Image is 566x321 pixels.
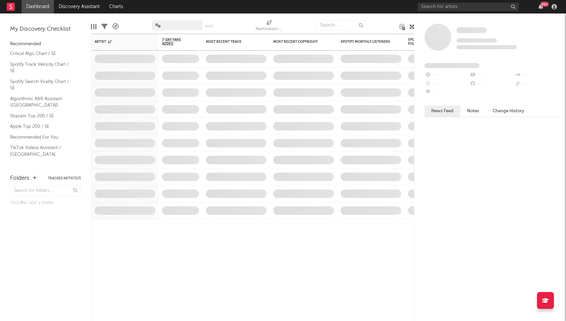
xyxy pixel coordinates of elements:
div: A&R Pipeline [113,17,119,36]
input: Search... [316,20,367,30]
div: -- [514,71,559,80]
a: Apple Top 200 / SE [10,123,74,130]
button: Notes [460,106,486,117]
a: Critical Algo Chart / SE [10,50,74,57]
a: Spotify Track Velocity Chart / SE [10,61,74,75]
div: Recommended [10,40,81,48]
button: Save [205,24,214,28]
a: TikTok Videos Assistant / [GEOGRAPHIC_DATA] [10,144,74,158]
a: Some Artist [457,27,487,34]
button: 99+ [538,4,543,9]
a: Spotify Search Virality Chart / SE [10,78,74,92]
div: Notifications (Artist) [256,17,283,36]
a: Recommended For You [10,134,74,141]
div: -- [469,71,514,80]
input: Search for folders... [10,186,81,196]
span: Tracking Since: [DATE] [457,38,497,42]
div: Spotify Followers [408,38,432,46]
div: Click to add a folder. [10,199,81,207]
div: Most Recent Copyright [273,40,324,44]
div: 99 + [540,2,549,7]
div: -- [425,71,469,80]
a: TikTok Sounds Assistant / [GEOGRAPHIC_DATA] [10,161,74,175]
span: 0 fans last week [457,45,517,49]
div: Filters [101,17,107,36]
a: Shazam Top 200 / SE [10,112,74,120]
div: -- [425,88,469,97]
a: Algorithmic A&R Assistant ([GEOGRAPHIC_DATA]) [10,95,74,109]
button: Tracked Artists(7) [48,177,81,180]
div: Artist [95,40,145,44]
div: -- [514,80,559,88]
span: Some Artist [457,27,487,33]
div: Folders [10,174,29,182]
button: News Feed [425,106,460,117]
div: Most Recent Track [206,40,256,44]
div: -- [469,80,514,88]
div: Notifications (Artist) [256,25,283,33]
div: My Discovery Checklist [10,25,81,33]
div: Spotify Monthly Listeners [341,40,391,44]
span: Fans Added by Platform [425,63,479,68]
span: 7-Day Fans Added [162,38,189,46]
input: Search for artists [418,3,519,11]
button: Change History [486,106,531,117]
div: -- [425,80,469,88]
div: Edit Columns [91,17,96,36]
